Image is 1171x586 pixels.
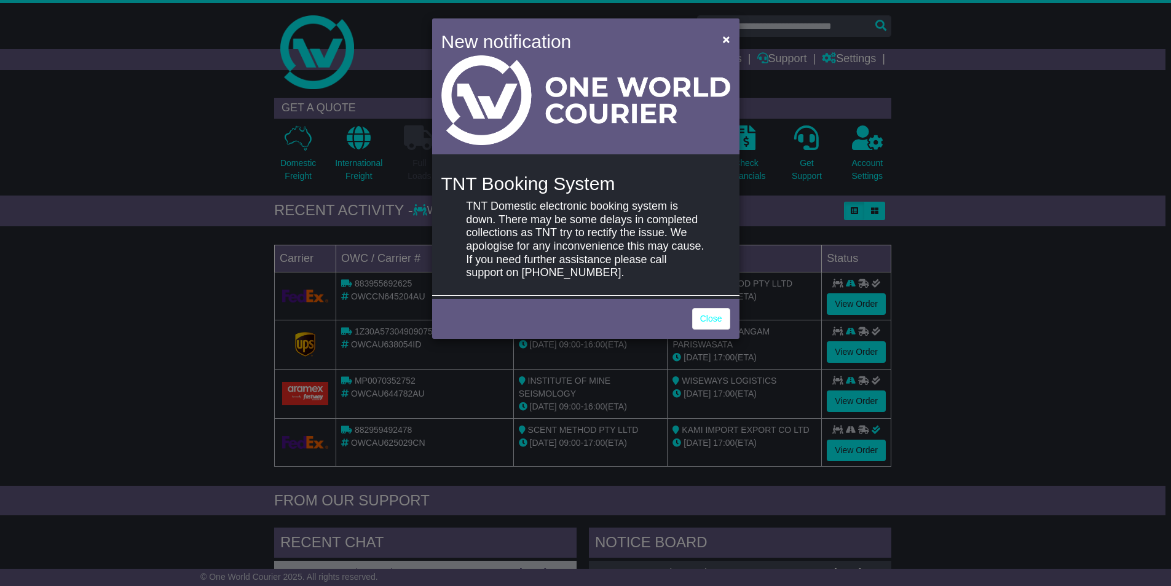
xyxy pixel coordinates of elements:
[441,28,705,55] h4: New notification
[722,32,730,46] span: ×
[692,308,730,330] a: Close
[441,55,730,145] img: Light
[716,26,736,52] button: Close
[466,200,704,280] p: TNT Domestic electronic booking system is down. There may be some delays in completed collections...
[441,173,730,194] h4: TNT Booking System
